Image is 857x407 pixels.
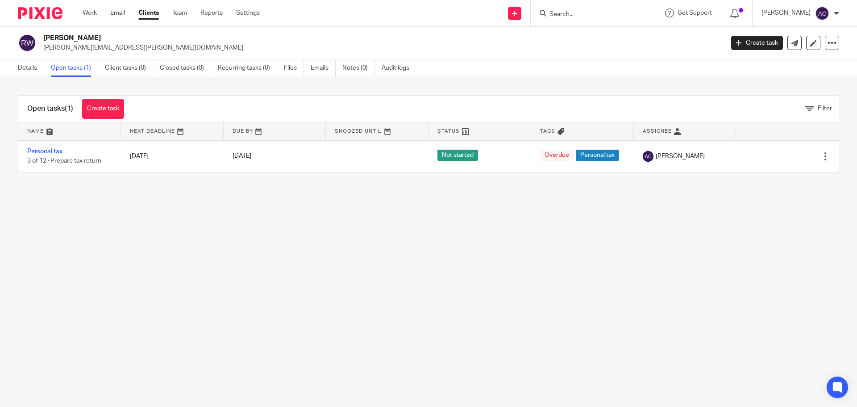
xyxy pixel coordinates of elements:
[51,59,98,77] a: Open tasks (1)
[382,59,416,77] a: Audit logs
[172,8,187,17] a: Team
[342,59,375,77] a: Notes (0)
[818,105,832,112] span: Filter
[105,59,153,77] a: Client tasks (0)
[82,99,124,119] a: Create task
[18,59,44,77] a: Details
[731,36,783,50] a: Create task
[437,129,460,134] span: Status
[138,8,159,17] a: Clients
[761,8,811,17] p: [PERSON_NAME]
[83,8,97,17] a: Work
[233,153,251,159] span: [DATE]
[218,59,277,77] a: Recurring tasks (0)
[576,150,619,161] span: Personal tax
[18,34,37,52] img: svg%3E
[65,105,73,112] span: (1)
[43,34,583,43] h2: [PERSON_NAME]
[236,8,260,17] a: Settings
[284,59,304,77] a: Files
[540,129,555,134] span: Tags
[311,59,336,77] a: Emails
[18,7,62,19] img: Pixie
[27,158,101,164] span: 3 of 12 · Prepare tax return
[437,150,478,161] span: Not started
[549,11,629,19] input: Search
[27,148,62,155] a: Personal tax
[656,152,705,161] span: [PERSON_NAME]
[643,151,653,162] img: svg%3E
[335,129,382,134] span: Snoozed Until
[121,140,224,172] td: [DATE]
[43,43,718,52] p: [PERSON_NAME][EMAIL_ADDRESS][PERSON_NAME][DOMAIN_NAME]
[540,150,574,161] span: Overdue
[200,8,223,17] a: Reports
[815,6,829,21] img: svg%3E
[678,10,712,16] span: Get Support
[160,59,211,77] a: Closed tasks (0)
[110,8,125,17] a: Email
[27,104,73,113] h1: Open tasks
